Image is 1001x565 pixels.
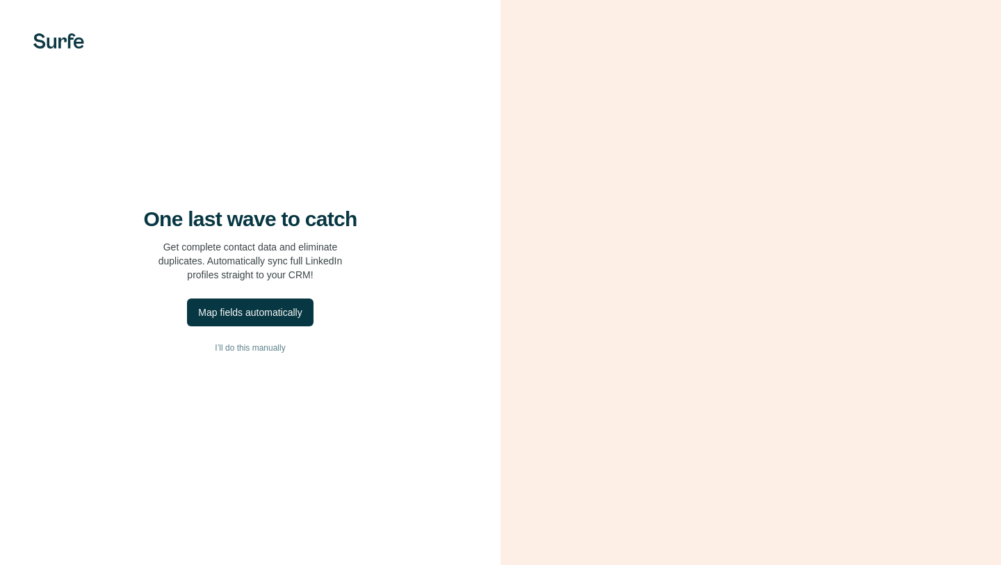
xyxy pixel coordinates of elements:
div: Map fields automatically [198,305,302,319]
p: Get complete contact data and eliminate duplicates. Automatically sync full LinkedIn profiles str... [158,240,343,282]
span: I’ll do this manually [215,342,285,354]
h4: One last wave to catch [144,207,357,232]
button: I’ll do this manually [28,337,473,358]
button: Map fields automatically [187,299,313,326]
img: Surfe's logo [33,33,84,49]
